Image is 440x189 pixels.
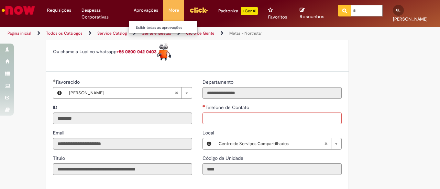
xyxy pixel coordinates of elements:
span: [PERSON_NAME] [393,16,428,22]
button: Local, Visualizar este registro Centro de Serviços Compartilhados [203,138,215,149]
span: More [168,7,179,14]
a: Service Catalog [97,31,127,36]
a: Rascunhos [300,7,327,20]
input: Telefone de Contato [202,113,342,124]
a: Metas - Northstar [229,31,262,36]
input: Código da Unidade [202,163,342,175]
abbr: Limpar campo Favorecido [171,87,181,98]
img: click_logo_yellow_360x200.png [189,5,208,15]
span: Necessários - Favorecido [56,79,81,85]
label: Somente leitura - Email [53,129,66,136]
span: Somente leitura - Código da Unidade [202,155,245,161]
p: +GenAi [241,7,258,15]
a: Todos os Catálogos [46,31,82,36]
img: ServiceNow [1,3,36,17]
button: Favorecido, Visualizar este registro Giane Sudbrack Lehmen [53,87,66,98]
span: Telefone de Contato [206,104,251,110]
button: Pesquisar [338,5,351,16]
label: Somente leitura - Código da Unidade [202,155,245,162]
input: Título [53,163,192,175]
a: Página inicial [8,31,31,36]
span: Somente leitura - Título [53,155,66,161]
span: Somente leitura - Email [53,130,66,136]
a: +55 0800 042 0403 [117,49,172,55]
span: Somente leitura - Departamento [202,79,235,85]
span: Rascunhos [300,13,324,20]
input: ID [53,113,192,124]
label: Somente leitura - Título [53,155,66,162]
input: Email [53,138,192,150]
a: Ciclo de Gente [186,31,214,36]
ul: Aprovações [129,21,198,34]
span: Favoritos [268,14,287,21]
input: Departamento [202,87,342,99]
label: Somente leitura - Departamento [202,79,235,85]
ul: Trilhas de página [5,27,288,40]
span: Aprovações [134,7,158,14]
span: Obrigatório Preenchido [53,79,56,82]
img: Lupi%20logo.pngx [156,43,172,61]
span: Requisições [47,7,71,14]
span: Centro de Serviços Compartilhados [219,138,324,149]
span: Necessários [202,105,206,107]
abbr: Limpar campo Local [321,138,331,149]
span: Ou chame a Lupi no whatsapp [53,49,172,55]
a: Centro de Serviços CompartilhadosLimpar campo Local [215,138,341,149]
div: Padroniza [218,7,258,15]
span: Local [202,130,216,136]
label: Somente leitura - ID [53,104,59,111]
span: [PERSON_NAME] [69,87,175,98]
span: Despesas Corporativas [81,7,123,21]
a: Exibir todas as aprovações [129,24,205,32]
a: [PERSON_NAME]Limpar campo Favorecido [66,87,192,98]
span: GL [396,8,400,12]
